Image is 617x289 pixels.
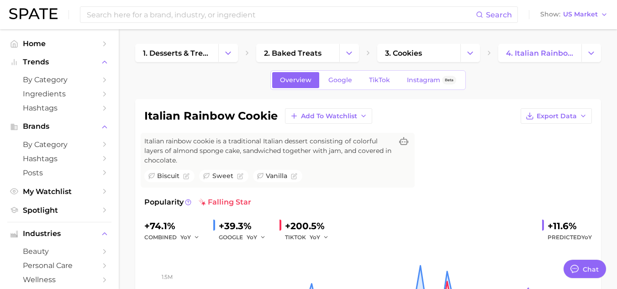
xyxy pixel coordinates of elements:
[7,101,111,115] a: Hashtags
[328,76,352,84] span: Google
[7,273,111,287] a: wellness
[537,112,577,120] span: Export Data
[23,275,96,284] span: wellness
[7,73,111,87] a: by Category
[280,76,311,84] span: Overview
[144,110,278,121] h1: italian rainbow cookie
[86,7,476,22] input: Search here for a brand, industry, or ingredient
[199,199,206,206] img: falling star
[339,44,359,62] button: Change Category
[310,233,320,241] span: YoY
[7,244,111,258] a: beauty
[247,233,257,241] span: YoY
[369,76,390,84] span: TikTok
[135,44,218,62] a: 1. desserts & treats
[506,49,574,58] span: 4. italian rainbow cookie
[144,137,393,165] span: Italian rainbow cookie is a traditional Italian dessert consisting of colorful layers of almond s...
[212,171,233,181] span: sweet
[144,219,206,233] div: +74.1%
[199,197,251,208] span: falling star
[23,168,96,177] span: Posts
[272,72,319,88] a: Overview
[285,232,335,243] div: TIKTOK
[7,166,111,180] a: Posts
[540,12,560,17] span: Show
[256,44,339,62] a: 2. baked treats
[548,232,592,243] span: Predicted
[143,49,211,58] span: 1. desserts & treats
[219,219,272,233] div: +39.3%
[7,55,111,69] button: Trends
[407,76,440,84] span: Instagram
[548,219,592,233] div: +11.6%
[219,232,272,243] div: GOOGLE
[7,258,111,273] a: personal care
[23,104,96,112] span: Hashtags
[23,154,96,163] span: Hashtags
[23,230,96,238] span: Industries
[291,173,297,179] button: Flag as miscategorized or irrelevant
[285,219,335,233] div: +200.5%
[23,39,96,48] span: Home
[310,232,329,243] button: YoY
[23,58,96,66] span: Trends
[180,232,200,243] button: YoY
[23,89,96,98] span: Ingredients
[581,234,592,241] span: YoY
[361,72,398,88] a: TikTok
[23,247,96,256] span: beauty
[385,49,422,58] span: 3. cookies
[218,44,238,62] button: Change Category
[301,112,357,120] span: Add to Watchlist
[144,197,184,208] span: Popularity
[7,152,111,166] a: Hashtags
[7,137,111,152] a: by Category
[23,206,96,215] span: Spotlight
[285,108,372,124] button: Add to Watchlist
[7,87,111,101] a: Ingredients
[321,72,360,88] a: Google
[460,44,480,62] button: Change Category
[445,76,454,84] span: Beta
[7,37,111,51] a: Home
[266,171,287,181] span: vanilla
[399,72,464,88] a: InstagramBeta
[7,184,111,199] a: My Watchlist
[23,187,96,196] span: My Watchlist
[180,233,191,241] span: YoY
[183,173,190,179] button: Flag as miscategorized or irrelevant
[498,44,581,62] a: 4. italian rainbow cookie
[7,203,111,217] a: Spotlight
[563,12,598,17] span: US Market
[237,173,243,179] button: Flag as miscategorized or irrelevant
[538,9,610,21] button: ShowUS Market
[264,49,322,58] span: 2. baked treats
[157,171,179,181] span: biscuit
[377,44,460,62] a: 3. cookies
[144,232,206,243] div: combined
[247,232,266,243] button: YoY
[23,140,96,149] span: by Category
[7,120,111,133] button: Brands
[486,11,512,19] span: Search
[7,227,111,241] button: Industries
[521,108,592,124] button: Export Data
[9,8,58,19] img: SPATE
[581,44,601,62] button: Change Category
[23,261,96,270] span: personal care
[23,122,96,131] span: Brands
[23,75,96,84] span: by Category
